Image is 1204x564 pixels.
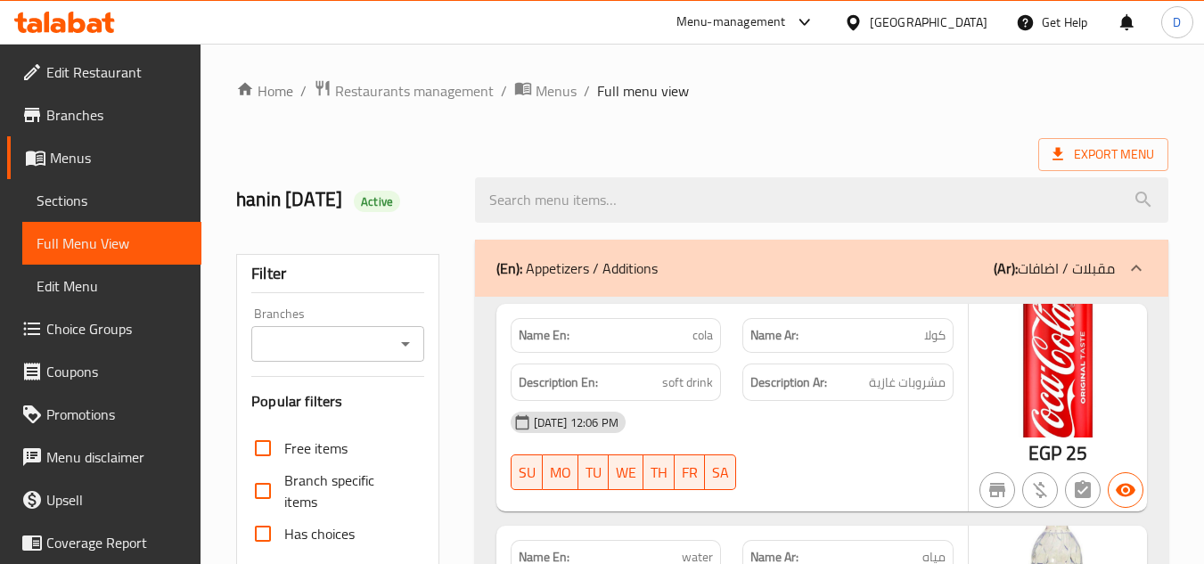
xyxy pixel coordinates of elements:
strong: Description Ar: [750,372,827,394]
div: Active [354,191,400,212]
span: Export Menu [1038,138,1168,171]
span: Full Menu View [37,233,187,254]
a: Branches [7,94,201,136]
button: FR [675,454,705,490]
span: Coverage Report [46,532,187,553]
a: Full Menu View [22,222,201,265]
span: Promotions [46,404,187,425]
span: 25 [1066,436,1087,470]
a: Restaurants management [314,79,494,102]
button: SA [705,454,736,490]
span: soft drink [662,372,713,394]
h2: hanin [DATE] [236,186,453,213]
span: [DATE] 12:06 PM [527,414,626,431]
strong: Description En: [519,372,598,394]
span: Free items [284,437,348,459]
li: / [300,80,307,102]
button: Open [393,331,418,356]
button: MO [543,454,578,490]
button: Available [1108,472,1143,508]
a: Menus [7,136,201,179]
strong: Name Ar: [750,326,799,345]
a: Upsell [7,478,201,521]
h3: Popular filters [251,391,423,412]
b: (En): [496,255,522,282]
div: Filter [251,255,423,293]
a: Menus [514,79,577,102]
span: Menus [50,147,187,168]
button: Not branch specific item [979,472,1015,508]
span: WE [616,460,636,486]
span: D [1173,12,1181,32]
button: WE [609,454,643,490]
span: Branch specific items [284,470,409,512]
span: Edit Menu [37,275,187,297]
strong: Name En: [519,326,569,345]
a: Edit Restaurant [7,51,201,94]
p: Appetizers / Additions [496,257,658,279]
span: Active [354,193,400,210]
div: Menu-management [676,12,786,33]
a: Sections [22,179,201,222]
li: / [501,80,507,102]
button: SU [511,454,543,490]
span: Coupons [46,361,187,382]
span: Has choices [284,523,355,544]
a: Home [236,80,293,102]
button: Purchased item [1022,472,1058,508]
a: Choice Groups [7,307,201,350]
span: Export Menu [1052,143,1154,166]
span: Restaurants management [335,80,494,102]
span: مشروبات غازية [869,372,946,394]
span: Edit Restaurant [46,61,187,83]
a: Coverage Report [7,521,201,564]
p: مقبلات / اضافات [994,257,1115,279]
span: Upsell [46,489,187,511]
span: كولا [924,326,946,345]
span: Branches [46,104,187,126]
span: TH [651,460,668,486]
span: cola [692,326,713,345]
span: Choice Groups [46,318,187,339]
span: EGP [1028,436,1061,470]
a: Coupons [7,350,201,393]
button: TH [643,454,675,490]
a: Promotions [7,393,201,436]
span: SA [712,460,729,486]
b: (Ar): [994,255,1018,282]
span: Sections [37,190,187,211]
input: search [475,177,1168,223]
span: Full menu view [597,80,689,102]
span: FR [682,460,698,486]
span: Menu disclaimer [46,446,187,468]
span: TU [586,460,602,486]
a: Edit Menu [22,265,201,307]
a: Menu disclaimer [7,436,201,478]
div: [GEOGRAPHIC_DATA] [870,12,987,32]
span: MO [550,460,571,486]
li: / [584,80,590,102]
button: Not has choices [1065,472,1101,508]
span: SU [519,460,536,486]
button: TU [578,454,609,490]
span: Menus [536,80,577,102]
nav: breadcrumb [236,79,1168,102]
img: %D9%83%D9%88%D9%84%D8%A7638948329403032368.jpg [969,304,1147,437]
div: (En): Appetizers / Additions(Ar):مقبلات / اضافات [475,240,1168,297]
